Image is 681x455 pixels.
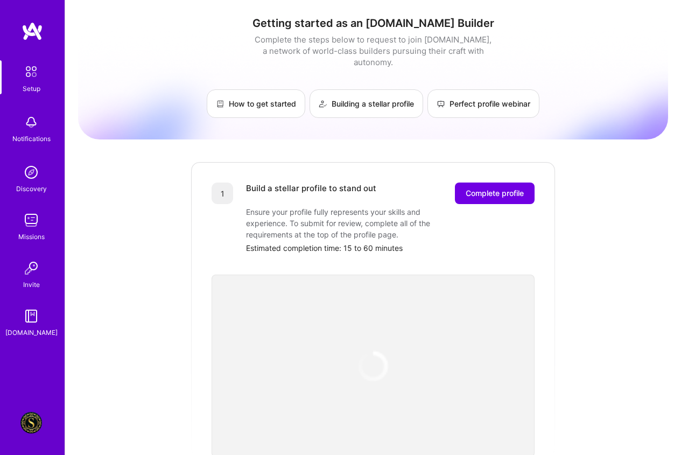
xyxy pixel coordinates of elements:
[20,305,42,327] img: guide book
[20,412,42,433] img: User Avatar
[5,327,58,338] div: [DOMAIN_NAME]
[12,133,51,144] div: Notifications
[20,111,42,133] img: bell
[20,257,42,279] img: Invite
[319,100,327,108] img: Building a stellar profile
[22,22,43,41] img: logo
[18,412,45,433] a: User Avatar
[466,188,524,199] span: Complete profile
[252,34,494,68] div: Complete the steps below to request to join [DOMAIN_NAME], a network of world-class builders purs...
[216,100,224,108] img: How to get started
[207,89,305,118] a: How to get started
[16,183,47,194] div: Discovery
[20,209,42,231] img: teamwork
[310,89,423,118] a: Building a stellar profile
[20,162,42,183] img: discovery
[18,231,45,242] div: Missions
[23,279,40,290] div: Invite
[246,183,376,204] div: Build a stellar profile to stand out
[212,183,233,204] div: 1
[455,183,535,204] button: Complete profile
[427,89,539,118] a: Perfect profile webinar
[437,100,445,108] img: Perfect profile webinar
[246,206,461,240] div: Ensure your profile fully represents your skills and experience. To submit for review, complete a...
[20,60,43,83] img: setup
[354,347,392,385] img: loading
[23,83,40,94] div: Setup
[246,242,535,254] div: Estimated completion time: 15 to 60 minutes
[78,17,668,30] h1: Getting started as an [DOMAIN_NAME] Builder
